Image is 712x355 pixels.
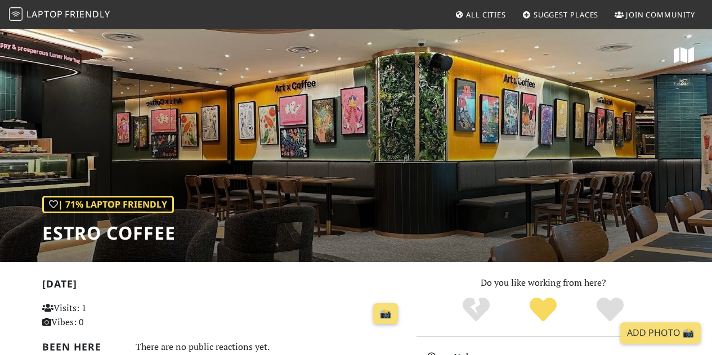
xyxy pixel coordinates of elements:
span: Join Community [626,10,695,20]
a: All Cities [450,5,511,25]
a: 📸 [373,303,398,325]
h2: [DATE] [42,278,403,294]
div: Yes [510,296,577,324]
a: Join Community [610,5,700,25]
span: Laptop [26,8,63,20]
div: Definitely! [576,296,643,324]
a: Suggest Places [518,5,603,25]
p: Do you like working from here? [417,276,670,290]
div: | 71% Laptop Friendly [42,196,174,214]
div: No [443,296,510,324]
a: LaptopFriendly LaptopFriendly [9,5,110,25]
img: LaptopFriendly [9,7,23,21]
h1: Estro Coffee [42,222,176,244]
span: All Cities [466,10,506,20]
p: Visits: 1 Vibes: 0 [42,301,154,330]
div: There are no public reactions yet. [136,339,403,355]
span: Suggest Places [534,10,599,20]
span: Friendly [65,8,110,20]
h2: Been here [42,341,122,353]
a: Add Photo 📸 [620,322,701,344]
